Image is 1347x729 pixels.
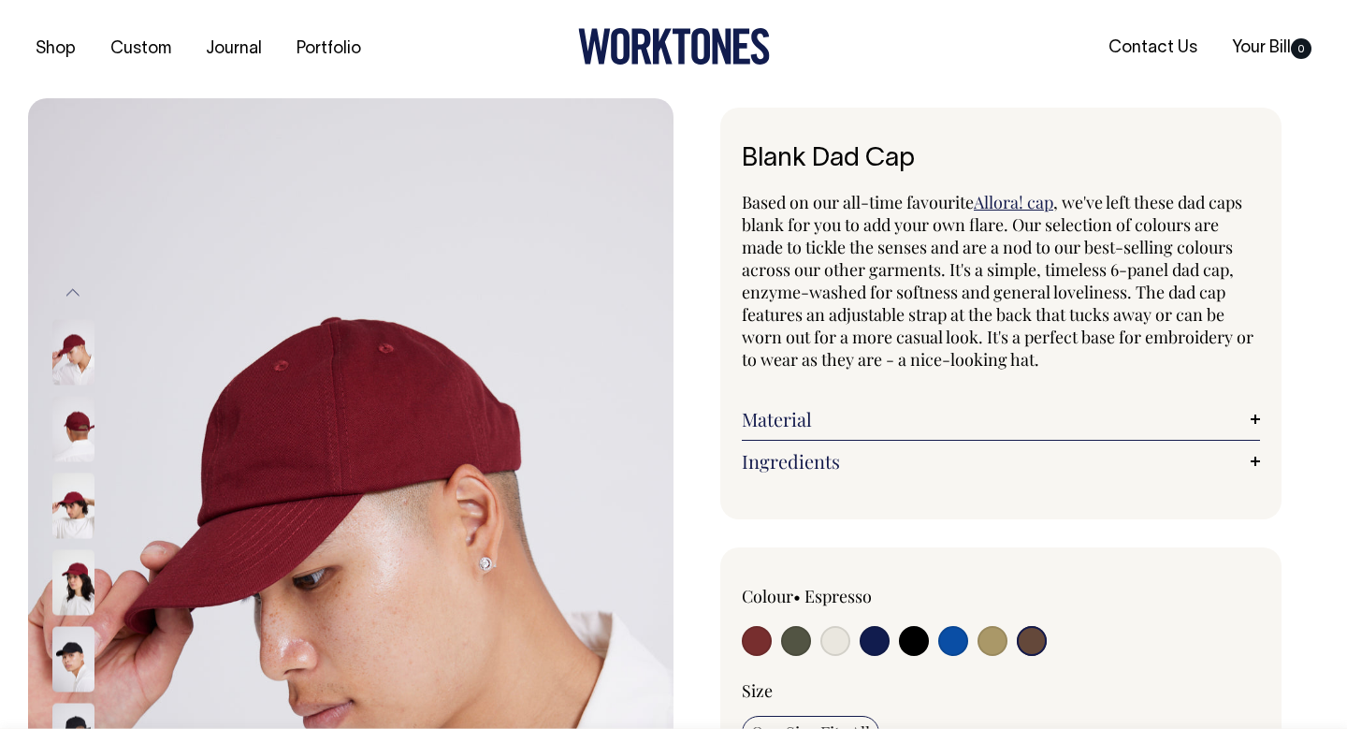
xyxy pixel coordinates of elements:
a: Shop [28,34,83,65]
span: Based on our all-time favourite [742,191,974,213]
a: Custom [103,34,179,65]
a: Portfolio [289,34,369,65]
a: Your Bill0 [1224,33,1319,64]
a: Contact Us [1101,33,1205,64]
span: , we've left these dad caps blank for you to add your own flare. Our selection of colours are mad... [742,191,1253,371]
div: Size [742,679,1260,702]
a: Allora! cap [974,191,1053,213]
h1: Blank Dad Cap [742,145,1260,174]
img: burgundy [52,549,94,615]
label: Espresso [804,585,872,607]
img: burgundy [52,319,94,385]
img: burgundy [52,396,94,461]
img: burgundy [52,473,94,538]
span: 0 [1291,38,1311,59]
a: Material [742,408,1260,430]
button: Previous [59,272,87,314]
a: Ingredients [742,450,1260,473]
span: • [793,585,801,607]
img: black [52,626,94,692]
a: Journal [198,34,269,65]
div: Colour [742,585,949,607]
